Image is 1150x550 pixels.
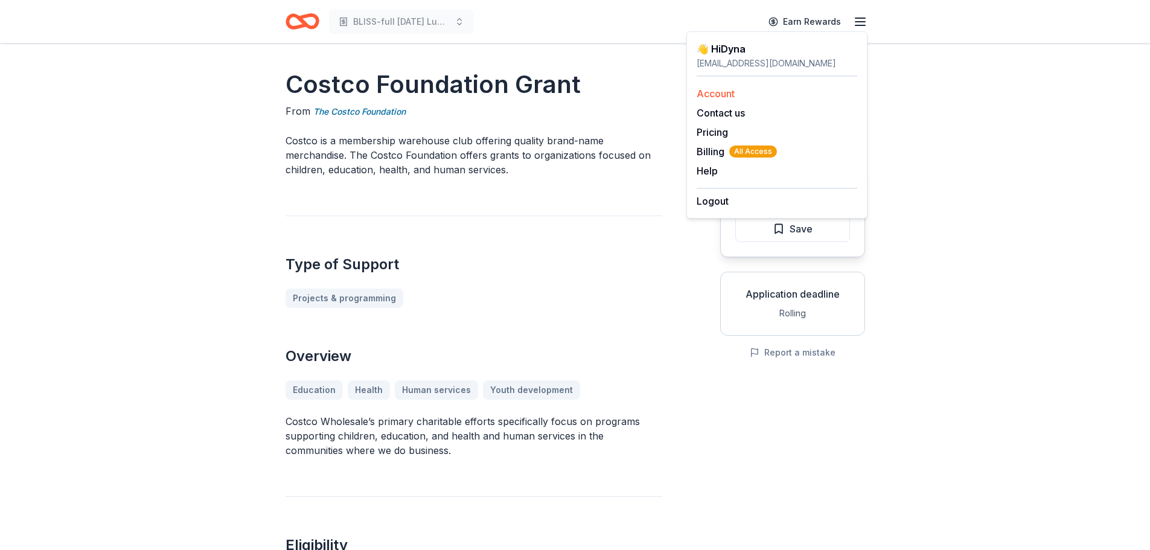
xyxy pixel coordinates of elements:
div: [EMAIL_ADDRESS][DOMAIN_NAME] [697,56,857,71]
span: All Access [729,145,777,158]
a: Projects & programming [286,289,403,308]
p: Costco Wholesale’s primary charitable efforts specifically focus on programs supporting children,... [286,414,662,458]
button: BillingAll Access [697,144,777,159]
button: Report a mistake [750,345,835,360]
button: BLISS-full [DATE] Luncheon [329,10,474,34]
p: Costco is a membership warehouse club offering quality brand-name merchandise. The Costco Foundat... [286,133,662,177]
button: Logout [697,194,729,208]
button: Save [735,216,850,242]
span: BLISS-full [DATE] Luncheon [353,14,450,29]
div: From [286,104,662,119]
div: 👋 Hi Dyna [697,42,857,56]
div: Rolling [730,306,855,321]
a: Account [697,88,735,100]
span: Billing [697,144,777,159]
a: Earn Rewards [761,11,848,33]
a: The Costco Foundation [313,104,406,119]
h2: Type of Support [286,255,662,274]
span: Save [790,221,813,237]
a: Pricing [697,126,728,138]
button: Help [697,164,718,178]
h1: Costco Foundation Grant [286,68,662,101]
button: Contact us [697,106,745,120]
a: Home [286,7,319,36]
h2: Overview [286,347,662,366]
div: Application deadline [730,287,855,301]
